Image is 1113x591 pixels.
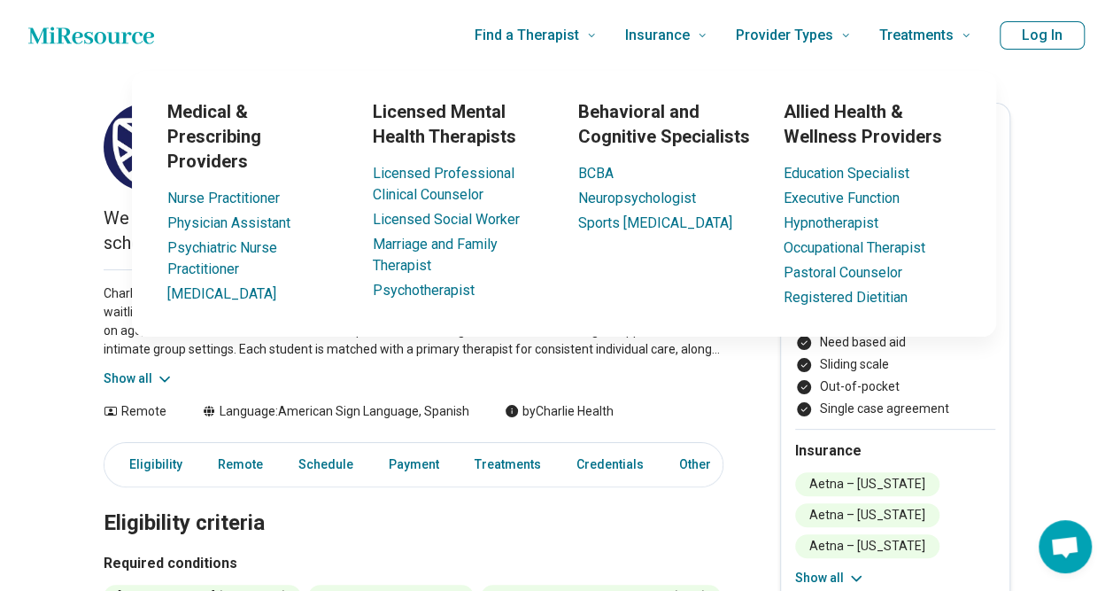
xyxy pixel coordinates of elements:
ul: Payment options [795,289,995,418]
a: Psychotherapist [373,282,475,299]
li: Out-of-pocket [795,377,995,396]
a: BCBA [578,165,614,182]
a: Marriage and Family Therapist [373,236,498,274]
a: Payment [378,447,450,483]
h3: Licensed Mental Health Therapists [373,99,550,149]
a: Education Specialist [784,165,909,182]
a: Licensed Social Worker [373,211,520,228]
a: Pastoral Counselor [784,264,902,281]
a: Home page [28,18,154,53]
button: Show all [795,569,865,587]
li: Aetna – [US_STATE] [795,503,939,527]
a: Physician Assistant [167,214,290,231]
li: Aetna – [US_STATE] [795,534,939,558]
a: Executive Function [784,190,900,206]
a: Registered Dietitian [784,289,908,306]
h2: Insurance [795,440,995,462]
span: Insurance [625,23,690,48]
a: [MEDICAL_DATA] [167,285,276,302]
h2: Eligibility criteria [104,466,723,539]
li: Aetna – [US_STATE] [795,472,939,496]
a: Other [669,447,732,483]
a: Licensed Professional Clinical Counselor [373,165,514,203]
span: Find a Therapist [475,23,579,48]
h3: Allied Health & Wellness Providers [784,99,961,149]
div: Open chat [1039,520,1092,573]
div: Language: American Sign Language, Spanish [202,402,469,421]
span: Treatments [879,23,954,48]
a: Eligibility [108,447,193,483]
a: Occupational Therapist [784,239,925,256]
a: Psychiatric Nurse Practitioner [167,239,277,277]
button: Show all [104,369,174,388]
h3: Behavioral and Cognitive Specialists [578,99,755,149]
h3: Medical & Prescribing Providers [167,99,344,174]
span: Provider Types [736,23,833,48]
a: Remote [207,447,274,483]
button: Log In [1000,21,1085,50]
a: Treatments [464,447,552,483]
li: Single case agreement [795,400,995,418]
div: Remote [104,402,166,421]
div: Provider Types [26,71,1102,337]
a: Schedule [288,447,364,483]
a: Hypnotherapist [784,214,878,231]
a: Nurse Practitioner [167,190,280,206]
h3: Required conditions [104,553,723,574]
a: Credentials [566,447,654,483]
li: Need based aid [795,333,995,352]
li: Sliding scale [795,355,995,374]
a: Neuropsychologist [578,190,696,206]
a: Sports [MEDICAL_DATA] [578,214,732,231]
div: by Charlie Health [505,402,614,421]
